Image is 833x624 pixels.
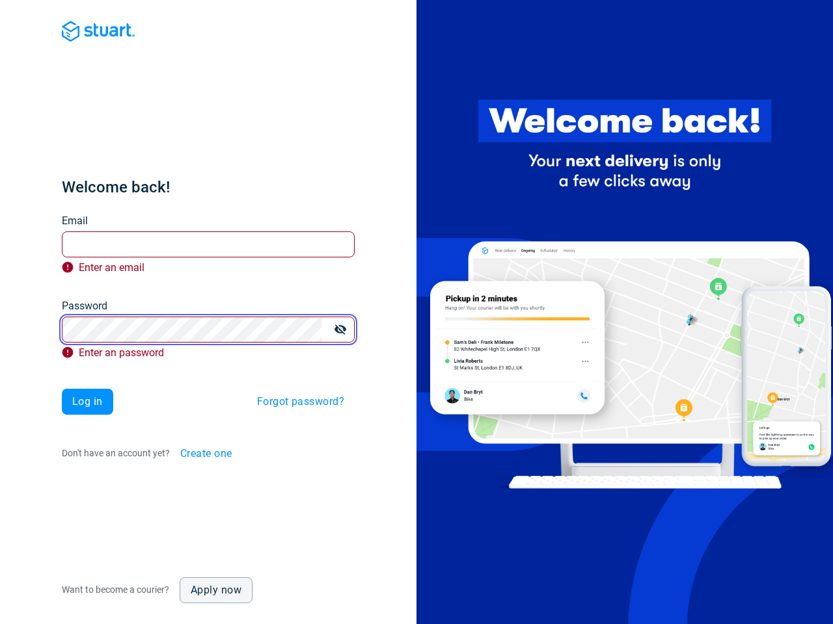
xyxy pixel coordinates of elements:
[62,345,355,363] p: Enter an password
[191,585,241,595] span: Apply now
[180,577,253,603] a: Apply now
[180,448,232,459] span: Create one
[62,213,88,229] label: Email
[62,260,355,278] p: Enter an email
[62,21,135,42] img: Blue logo
[257,396,344,407] span: Forgot password?
[62,389,113,415] button: Log in
[72,396,103,407] span: Log in
[62,298,107,314] label: Password
[62,584,169,595] span: Want to become a courier?
[62,448,170,458] span: Don't have an account yet?
[247,389,355,415] button: Forgot password?
[170,441,243,467] button: Create one
[62,177,355,198] h1: Welcome back!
